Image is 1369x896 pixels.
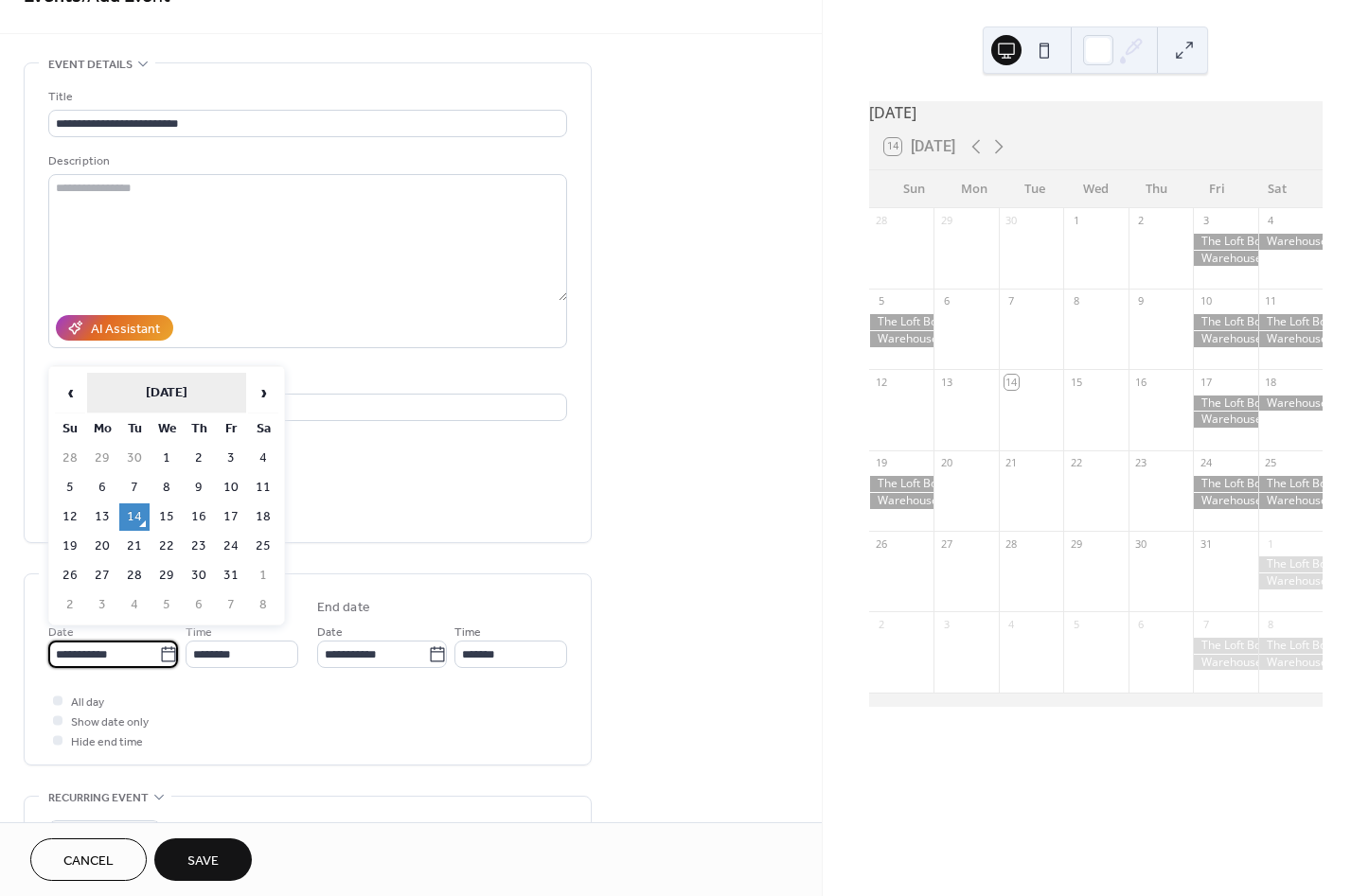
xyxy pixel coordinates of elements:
[216,562,246,589] td: 31
[875,536,889,551] div: 26
[317,623,343,642] span: Date
[56,374,84,412] span: ‹
[87,562,117,589] td: 27
[48,55,133,75] span: Event details
[1134,617,1148,631] div: 6
[875,456,889,470] div: 19
[56,315,173,341] button: AI Assistant
[939,294,953,308] div: 6
[454,623,481,642] span: Time
[1258,493,1323,509] div: Warehouse Booked - AA & AK
[184,445,214,472] td: 2
[87,533,117,560] td: 20
[1264,617,1278,631] div: 8
[248,591,278,619] td: 8
[1258,573,1323,589] div: Warehouse Booked - JJ & AM
[1258,234,1323,250] div: Warehouse Booked - EC & NSJ
[151,562,182,589] td: 29
[1199,375,1213,389] div: 17
[1005,294,1019,308] div: 7
[939,617,953,631] div: 3
[1134,214,1148,228] div: 2
[939,456,953,470] div: 20
[1005,536,1019,551] div: 28
[1005,456,1019,470] div: 21
[87,445,117,472] td: 29
[151,445,182,472] td: 1
[248,415,278,443] th: Sa
[1134,456,1148,470] div: 23
[1193,234,1257,250] div: The Loft Booked - RR & DW
[1264,375,1278,389] div: 18
[1258,395,1323,412] div: Warehouse Booked - VT & NM
[1193,638,1257,654] div: The Loft Booked - EH & RD
[1264,214,1278,228] div: 4
[91,320,160,340] div: AI Assistant
[869,476,933,492] div: The Loft Booked - JB & CH
[119,591,150,619] td: 4
[884,170,945,208] div: Sun
[1258,331,1323,347] div: Warehouse Booked - RB & JF
[216,591,246,619] td: 7
[248,474,278,501] td: 11
[248,445,278,472] td: 4
[87,474,117,501] td: 6
[119,474,150,501] td: 7
[216,533,246,560] td: 24
[1193,476,1257,492] div: The Loft Booked - KJW & TH
[1193,251,1257,267] div: Warehouse Booked - CC & PS
[1069,294,1083,308] div: 8
[184,533,214,560] td: 23
[1199,456,1213,470] div: 24
[216,415,246,443] th: Fr
[71,693,104,712] span: All day
[55,445,85,472] td: 28
[939,536,953,551] div: 27
[151,415,182,443] th: We
[1069,536,1083,551] div: 29
[151,503,182,531] td: 15
[119,503,150,531] td: 14
[1193,412,1257,428] div: Warehouse Booked - SR & DF
[184,474,214,501] td: 9
[1065,170,1126,208] div: Wed
[317,598,370,618] div: End date
[248,503,278,531] td: 18
[1069,214,1083,228] div: 1
[216,503,246,531] td: 17
[1005,375,1019,389] div: 14
[875,375,889,389] div: 12
[154,838,252,881] button: Save
[1264,456,1278,470] div: 25
[1193,314,1257,330] div: The Loft Booked - LH & CR
[1264,294,1278,308] div: 11
[1258,556,1323,572] div: The Loft Booked - JJ & AM
[1069,617,1083,631] div: 5
[875,617,889,631] div: 2
[63,852,114,871] span: Cancel
[216,474,246,501] td: 10
[1193,493,1257,509] div: Warehouse Booked - KJW & TH
[939,214,953,228] div: 29
[151,474,182,501] td: 8
[1264,536,1278,551] div: 1
[249,374,277,412] span: ›
[48,371,563,391] div: Location
[55,503,85,531] td: 12
[869,331,933,347] div: Warehouse Booked - AW & MK
[87,591,117,619] td: 3
[1126,170,1186,208] div: Thu
[48,87,563,107] div: Title
[1193,655,1257,671] div: Warehouse Booked - EH & RD
[1193,331,1257,347] div: Warehouse Booked - LH & CR
[48,788,149,808] span: Recurring event
[1134,294,1148,308] div: 9
[1258,638,1323,654] div: The Loft Booked - AF & TM
[869,493,933,509] div: Warehouse Booked - JB & CH
[1005,214,1019,228] div: 30
[939,375,953,389] div: 13
[875,294,889,308] div: 5
[30,838,147,881] button: Cancel
[1069,375,1083,389] div: 15
[869,314,933,330] div: The Loft Booked - AW & MK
